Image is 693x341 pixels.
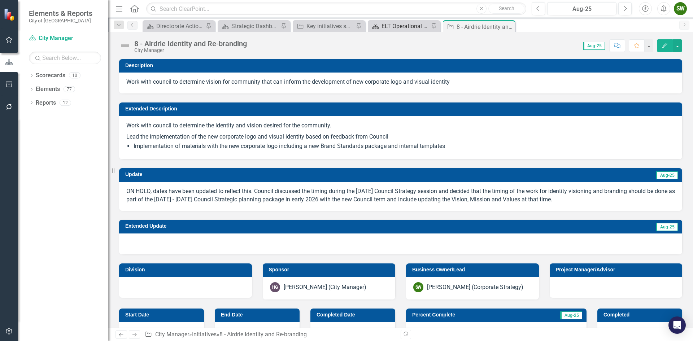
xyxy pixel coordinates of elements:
[119,40,131,52] img: Not Defined
[125,267,248,272] h3: Division
[155,331,189,338] a: City Manager
[370,22,429,31] a: ELT Operational Plan
[126,78,450,85] span: Work with council to determine vision for community that can inform the development of new corpor...
[412,267,535,272] h3: Business Owner/Lead
[583,42,605,50] span: Aug-25
[547,2,616,15] button: Aug-25
[126,122,675,131] p: Work with council to determine the identity and vision desired for the community.
[488,4,524,14] button: Search
[134,40,247,48] div: 8 - Airdrie Identity and Re-branding
[29,52,101,64] input: Search Below...
[29,9,92,18] span: Elements & Reports
[603,312,679,318] h3: Completed
[4,8,16,21] img: ClearPoint Strategy
[126,187,675,204] p: ON HOLD, dates have been updated to reflect this. Council discussed the timing during the [DATE] ...
[550,5,614,13] div: Aug-25
[656,223,678,231] span: Aug-25
[126,131,675,141] p: Lead the implementation of the new corporate logo and visual identity based on feedback from Council
[457,22,513,31] div: 8 - Airdrie Identity and Re-branding
[36,85,60,93] a: Elements
[560,311,582,319] span: Aug-25
[134,48,247,53] div: City Manager
[69,73,80,79] div: 10
[412,312,524,318] h3: Percent Complete
[556,267,679,272] h3: Project Manager/Advisor
[295,22,354,31] a: Key initiatives supporting Council's focus areas
[317,312,392,318] h3: Completed Date
[134,142,675,150] li: Implementation of materials with the new corporate logo including a new Brand Standards package a...
[192,331,217,338] a: Initiatives
[219,22,279,31] a: Strategic Dashboard
[36,71,65,80] a: Scorecards
[413,282,423,292] div: SW
[674,2,687,15] button: SW
[29,18,92,23] small: City of [GEOGRAPHIC_DATA]
[145,331,395,339] div: » »
[64,86,75,92] div: 77
[499,5,514,11] span: Search
[656,171,678,179] span: Aug-25
[125,63,679,68] h3: Description
[144,22,204,31] a: Directorate Action Plan
[125,172,363,177] h3: Update
[219,331,307,338] div: 8 - Airdrie Identity and Re-branding
[125,312,200,318] h3: Start Date
[156,22,204,31] div: Directorate Action Plan
[60,100,71,106] div: 12
[29,34,101,43] a: City Manager
[269,267,392,272] h3: Sponsor
[36,99,56,107] a: Reports
[668,316,686,334] div: Open Intercom Messenger
[382,22,429,31] div: ELT Operational Plan
[427,283,523,292] div: [PERSON_NAME] (Corporate Strategy)
[125,106,679,112] h3: Extended Description
[125,223,482,229] h3: Extended Update
[284,283,366,292] div: [PERSON_NAME] (City Manager)
[231,22,279,31] div: Strategic Dashboard
[221,312,296,318] h3: End Date
[270,282,280,292] div: HG
[306,22,354,31] div: Key initiatives supporting Council's focus areas
[146,3,526,15] input: Search ClearPoint...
